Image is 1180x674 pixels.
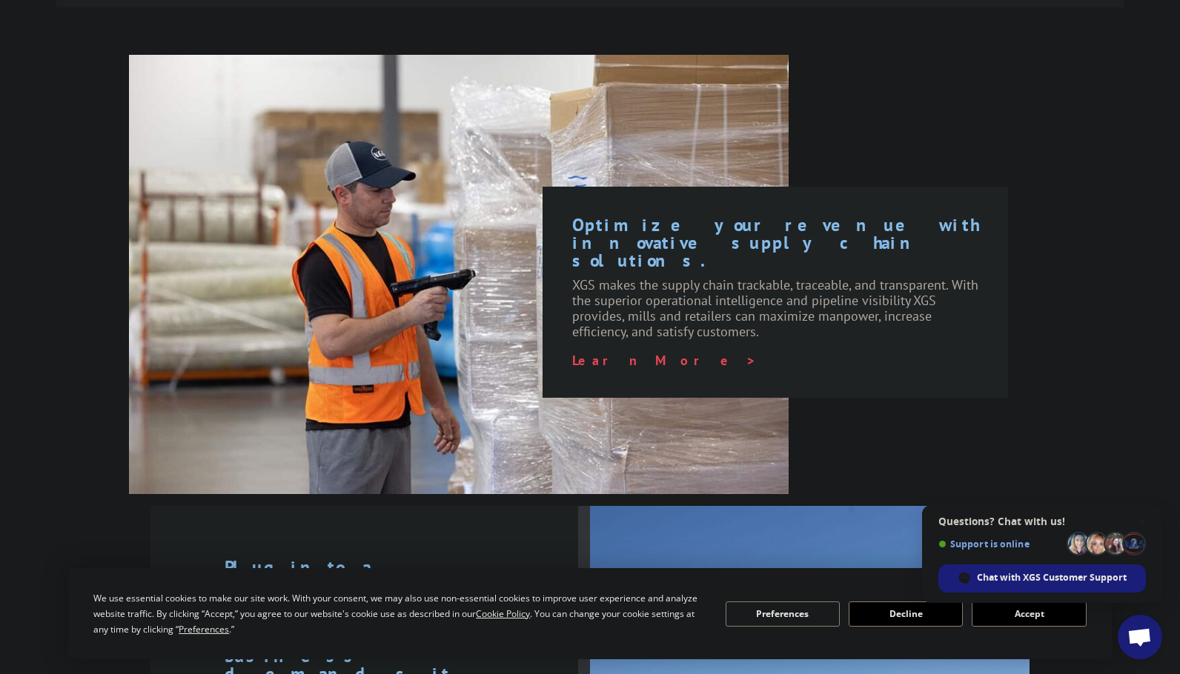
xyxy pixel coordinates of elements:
span: Support is online [938,538,1063,550]
p: XGS makes the supply chain trackable, traceable, and transparent. With the superior operational i... [572,277,979,353]
span: Questions? Chat with us! [938,515,1146,527]
span: Preferences [179,623,229,635]
a: Learn More > [572,352,757,369]
div: Cookie Consent Prompt [68,568,1112,659]
button: Accept [972,601,1086,627]
button: Decline [849,601,963,627]
button: Preferences [726,601,840,627]
div: Chat with XGS Customer Support [938,564,1146,593]
span: Cookie Policy [476,607,530,620]
h1: Optimize your revenue with innovative supply chain solutions. [572,216,979,277]
div: We use essential cookies to make our site work. With your consent, we may also use non-essential ... [93,590,707,637]
img: XGS-Photos232 [129,55,789,494]
div: Open chat [1118,615,1162,659]
span: Close chat [1133,513,1151,530]
span: Chat with XGS Customer Support [977,571,1127,584]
